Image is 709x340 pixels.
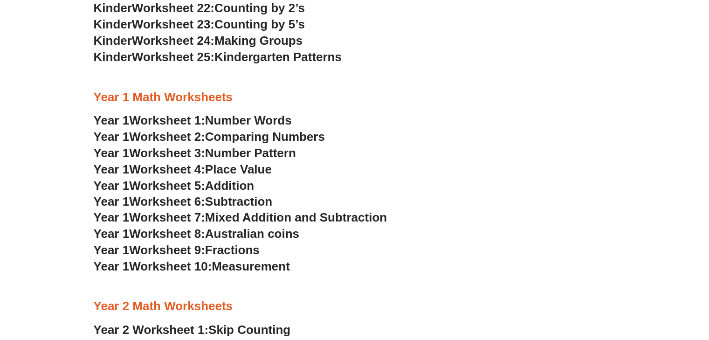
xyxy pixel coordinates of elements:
[129,227,205,241] span: Worksheet 8:
[205,227,299,241] span: Australian coins
[214,17,305,31] span: Counting by 5’s
[94,298,616,314] h3: Year 2 Math Worksheets
[205,194,272,208] span: Subtraction
[94,146,296,160] a: Year 1Worksheet 3:Number Pattern
[214,34,303,48] span: Making Groups
[129,113,205,127] span: Worksheet 1:
[129,194,205,208] span: Worksheet 6:
[132,1,214,15] span: Worksheet 22:
[94,179,255,193] a: Year 1Worksheet 5:Addition
[94,259,290,273] a: Year 1Worksheet 10:Measurement
[662,295,709,340] iframe: Chat Widget
[212,259,290,273] span: Measurement
[129,210,205,224] span: Worksheet 7:
[205,130,325,144] span: Comparing Numbers
[94,210,387,224] a: Year 1Worksheet 7:Mixed Addition and Subtraction
[205,146,296,160] span: Number Pattern
[94,323,209,337] span: Year 2 Worksheet 1:
[94,323,291,337] a: Year 2 Worksheet 1:Skip Counting
[94,113,292,127] a: Year 1Worksheet 1:Number Words
[129,179,205,193] span: Worksheet 5:
[94,90,616,105] h3: Year 1 Math Worksheets
[205,210,387,224] span: Mixed Addition and Subtraction
[94,162,272,176] a: Year 1Worksheet 4:Place Value
[94,50,132,64] span: Kinder
[129,130,205,144] span: Worksheet 2:
[94,130,325,144] a: Year 1Worksheet 2:Comparing Numbers
[129,146,205,160] span: Worksheet 3:
[214,1,305,15] span: Counting by 2’s
[94,17,132,31] span: Kinder
[129,162,205,176] span: Worksheet 4:
[205,243,260,257] span: Fractions
[132,50,214,64] span: Worksheet 25:
[94,227,299,241] a: Year 1Worksheet 8:Australian coins
[205,113,292,127] span: Number Words
[94,194,273,208] a: Year 1Worksheet 6:Subtraction
[94,34,132,48] span: Kinder
[205,162,272,176] span: Place Value
[132,17,214,31] span: Worksheet 23:
[214,50,342,64] span: Kindergarten Patterns
[94,1,132,15] span: Kinder
[129,243,205,257] span: Worksheet 9:
[129,259,212,273] span: Worksheet 10:
[208,323,290,337] span: Skip Counting
[94,243,260,257] a: Year 1Worksheet 9:Fractions
[132,34,214,48] span: Worksheet 24:
[205,179,254,193] span: Addition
